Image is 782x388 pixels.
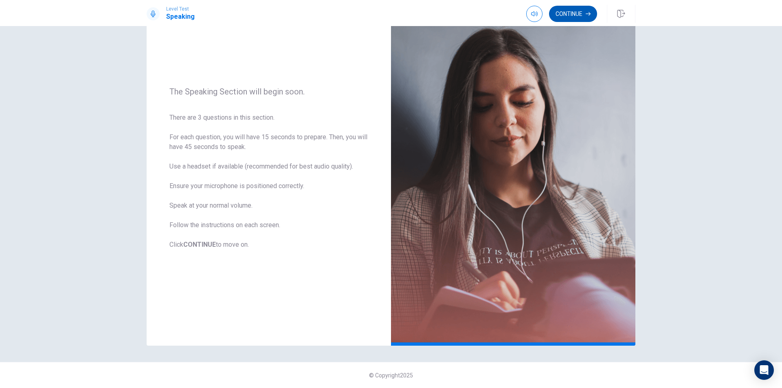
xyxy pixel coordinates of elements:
button: Continue [549,6,597,22]
span: © Copyright 2025 [369,372,413,379]
span: The Speaking Section will begin soon. [169,87,368,96]
span: Level Test [166,6,195,12]
b: CONTINUE [183,241,216,248]
span: There are 3 questions in this section. For each question, you will have 15 seconds to prepare. Th... [169,113,368,250]
div: Open Intercom Messenger [754,360,774,380]
h1: Speaking [166,12,195,22]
